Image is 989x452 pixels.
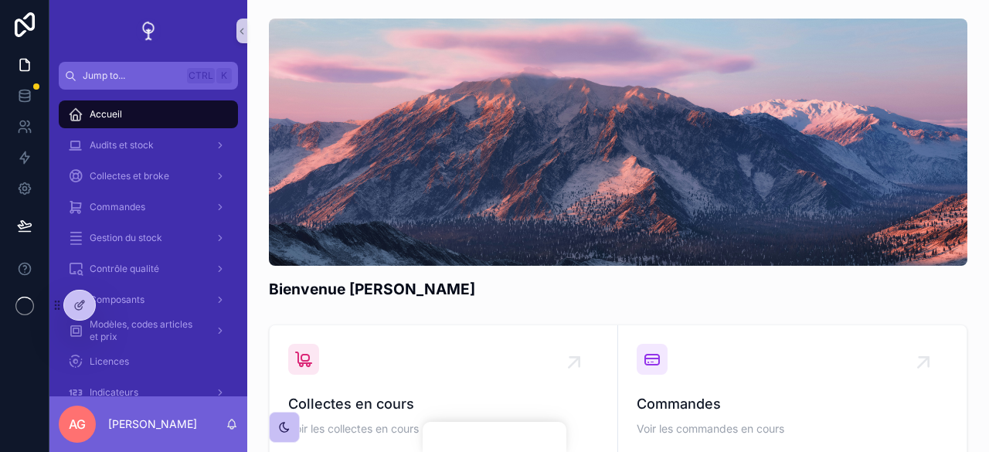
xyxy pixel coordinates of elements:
[59,286,238,314] a: Composants
[90,201,145,213] span: Commandes
[59,162,238,190] a: Collectes et broke
[90,355,129,368] span: Licences
[108,416,197,432] p: [PERSON_NAME]
[218,70,230,82] span: K
[90,170,169,182] span: Collectes et broke
[187,68,215,83] span: Ctrl
[90,108,122,121] span: Accueil
[59,348,238,376] a: Licences
[90,139,154,151] span: Audits et stock
[59,379,238,406] a: Indicateurs
[83,70,181,82] span: Jump to...
[90,294,144,306] span: Composants
[288,421,599,437] span: Voir les collectes en cours
[59,255,238,283] a: Contrôle qualité
[59,317,238,345] a: Modèles, codes articles et prix
[90,318,202,343] span: Modèles, codes articles et prix
[637,393,948,415] span: Commandes
[637,421,948,437] span: Voir les commandes en cours
[269,278,475,300] h1: Bienvenue [PERSON_NAME]
[288,393,599,415] span: Collectes en cours
[59,62,238,90] button: Jump to...CtrlK
[59,193,238,221] a: Commandes
[90,386,138,399] span: Indicateurs
[49,90,247,396] div: scrollable content
[59,131,238,159] a: Audits et stock
[90,232,162,244] span: Gestion du stock
[59,100,238,128] a: Accueil
[69,415,86,433] span: AG
[90,263,159,275] span: Contrôle qualité
[59,224,238,252] a: Gestion du stock
[136,19,161,43] img: App logo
